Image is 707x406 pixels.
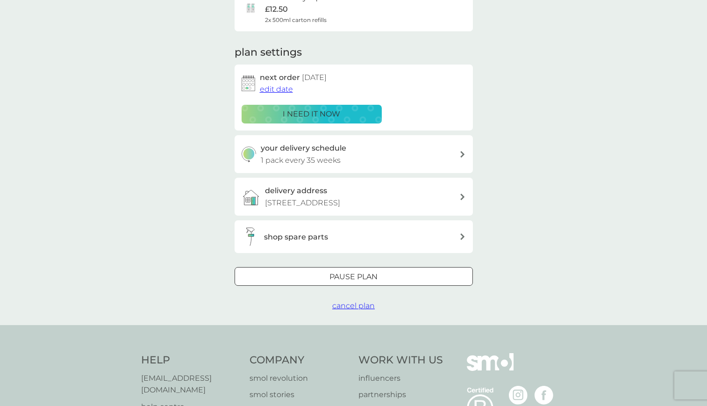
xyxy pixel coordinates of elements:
[358,372,443,384] a: influencers
[260,83,293,95] button: edit date
[261,142,346,154] h3: your delivery schedule
[265,197,340,209] p: [STREET_ADDRESS]
[265,15,327,24] span: 2x 500ml carton refills
[235,178,473,216] a: delivery address[STREET_ADDRESS]
[260,72,327,84] h2: next order
[250,389,349,401] a: smol stories
[332,300,375,312] button: cancel plan
[265,185,327,197] h3: delivery address
[283,108,340,120] p: i need it now
[235,45,302,60] h2: plan settings
[329,271,378,283] p: Pause plan
[358,353,443,368] h4: Work With Us
[302,73,327,82] span: [DATE]
[509,386,528,405] img: visit the smol Instagram page
[535,386,553,405] img: visit the smol Facebook page
[250,353,349,368] h4: Company
[260,85,293,94] span: edit date
[467,353,514,385] img: smol
[332,301,375,310] span: cancel plan
[242,105,382,123] button: i need it now
[235,267,473,286] button: Pause plan
[235,135,473,173] button: your delivery schedule1 pack every 35 weeks
[141,353,241,368] h4: Help
[265,3,288,15] p: £12.50
[141,372,241,396] a: [EMAIL_ADDRESS][DOMAIN_NAME]
[264,231,328,243] h3: shop spare parts
[250,372,349,384] a: smol revolution
[358,389,443,401] a: partnerships
[261,154,341,167] p: 1 pack every 35 weeks
[235,220,473,253] button: shop spare parts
